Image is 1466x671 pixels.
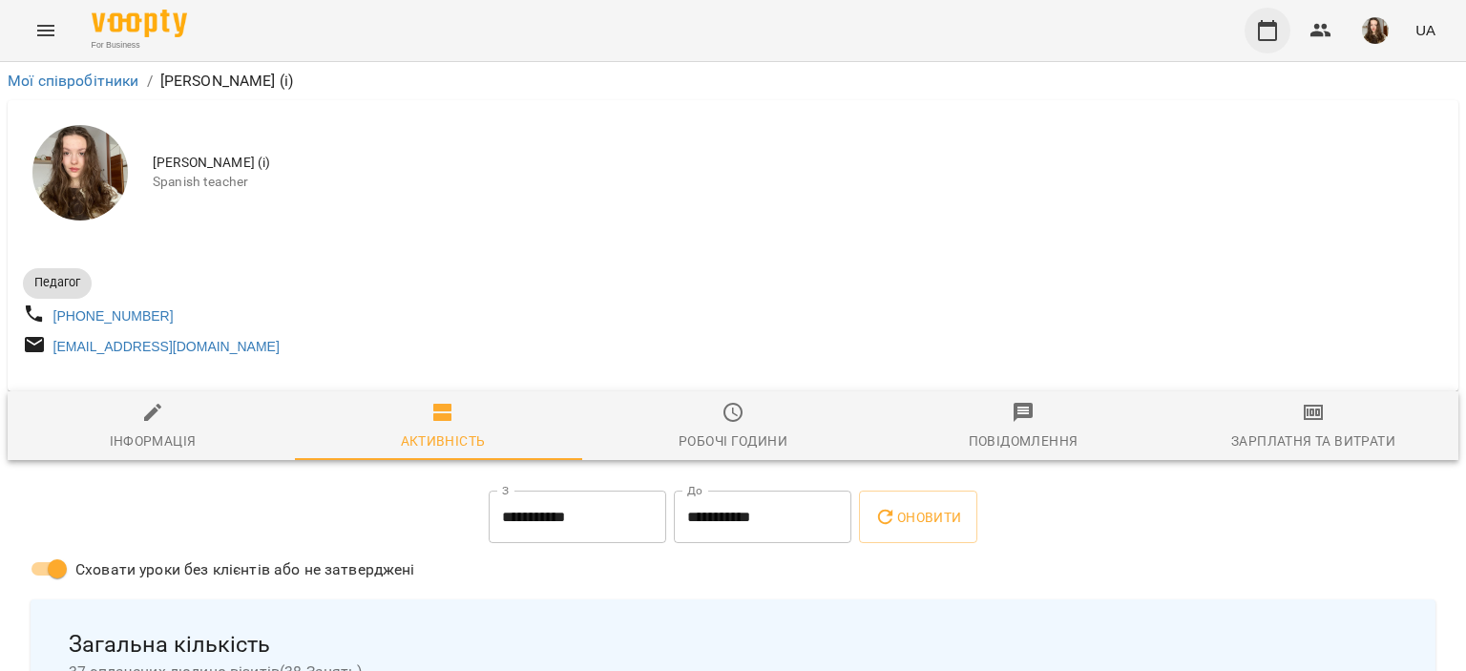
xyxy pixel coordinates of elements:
[8,70,1458,93] nav: breadcrumb
[874,506,961,529] span: Оновити
[8,72,139,90] a: Мої співробітники
[969,430,1079,452] div: Повідомлення
[1415,20,1435,40] span: UA
[32,125,128,220] img: Гайдукевич Анна (і)
[401,430,486,452] div: Активність
[69,630,1397,660] span: Загальна кількість
[110,430,197,452] div: Інформація
[92,39,187,52] span: For Business
[147,70,153,93] li: /
[160,70,294,93] p: [PERSON_NAME] (і)
[153,173,1443,192] span: Spanish teacher
[53,308,174,324] a: [PHONE_NUMBER]
[679,430,787,452] div: Робочі години
[53,339,280,354] a: [EMAIL_ADDRESS][DOMAIN_NAME]
[1408,12,1443,48] button: UA
[153,154,1443,173] span: [PERSON_NAME] (і)
[75,558,415,581] span: Сховати уроки без клієнтів або не затверджені
[859,491,976,544] button: Оновити
[23,8,69,53] button: Menu
[23,274,92,291] span: Педагог
[92,10,187,37] img: Voopty Logo
[1362,17,1389,44] img: f828951e34a2a7ae30fa923eeeaf7e77.jpg
[1231,430,1395,452] div: Зарплатня та Витрати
